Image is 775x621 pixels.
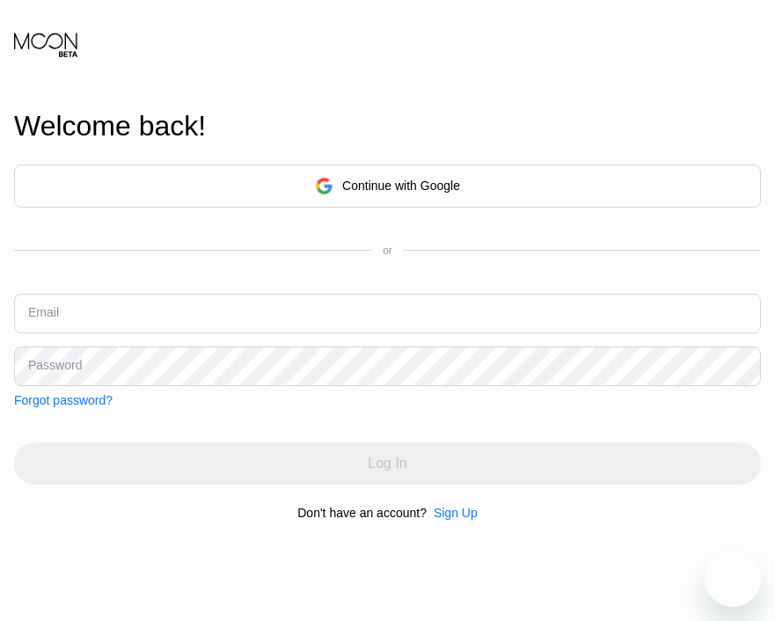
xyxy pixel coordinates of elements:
div: Password [28,358,82,372]
div: or [383,245,392,257]
div: Welcome back! [14,110,761,142]
div: Continue with Google [342,179,460,193]
div: Sign Up [427,506,478,520]
div: Don't have an account? [297,506,427,520]
iframe: Кнопка запуска окна обмена сообщениями [705,551,761,607]
div: Continue with Google [14,164,761,208]
div: Forgot password? [14,393,113,407]
div: Email [28,305,59,319]
div: Sign Up [434,506,478,520]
